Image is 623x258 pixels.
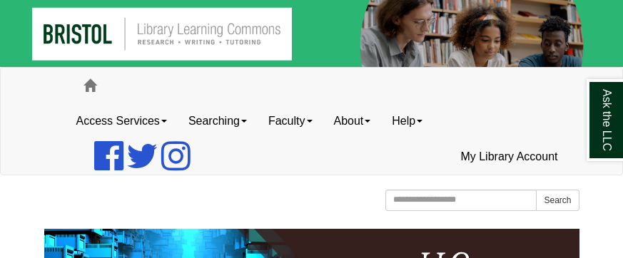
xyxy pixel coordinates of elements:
[258,103,323,139] a: Faculty
[323,103,382,139] a: About
[536,190,579,211] button: Search
[450,139,568,175] a: My Library Account
[66,103,178,139] a: Access Services
[178,103,258,139] a: Searching
[381,103,433,139] a: Help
